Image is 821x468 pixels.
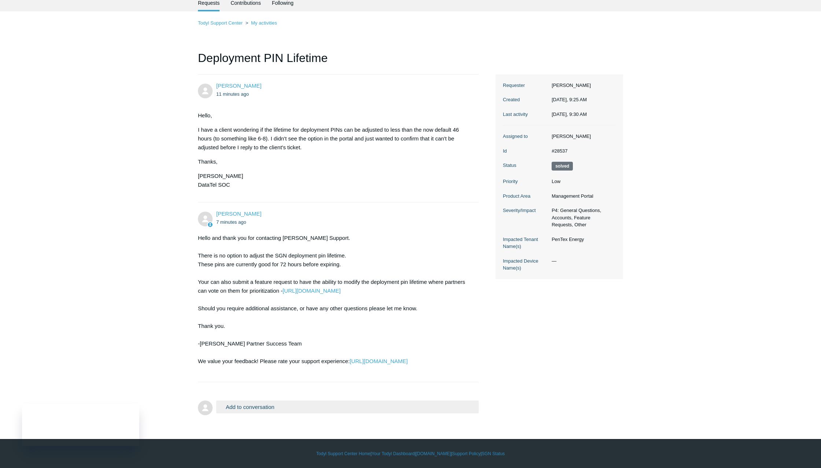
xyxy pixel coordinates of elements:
[548,178,616,185] dd: Low
[452,450,481,457] a: Support Policy
[350,358,408,364] a: [URL][DOMAIN_NAME]
[283,288,340,294] a: [URL][DOMAIN_NAME]
[198,172,471,189] p: [PERSON_NAME] DataTel SOC
[503,82,548,89] dt: Requester
[198,20,243,26] a: Todyl Support Center
[503,207,548,214] dt: Severity/Impact
[216,219,246,225] time: 09/30/2025, 09:30
[503,111,548,118] dt: Last activity
[548,236,616,243] dd: PenTex Energy
[503,236,548,250] dt: Impacted Tenant Name(s)
[548,82,616,89] dd: [PERSON_NAME]
[552,97,587,102] time: 09/30/2025, 09:25
[22,404,139,446] iframe: Todyl Status
[548,193,616,200] dd: Management Portal
[372,450,415,457] a: Your Todyl Dashboard
[216,83,261,89] span: Sam Binsacca
[503,257,548,272] dt: Impacted Device Name(s)
[503,178,548,185] dt: Priority
[216,401,479,413] button: Add to conversation
[316,450,371,457] a: Todyl Support Center Home
[198,20,244,26] li: Todyl Support Center
[216,91,249,97] time: 09/30/2025, 09:25
[503,193,548,200] dt: Product Area
[198,125,471,152] p: I have a client wondering if the lifetime for deployment PINs can be adjusted to less than the no...
[198,234,471,374] div: Hello and thank you for contacting [PERSON_NAME] Support. There is no option to adjust the SGN de...
[548,147,616,155] dd: #28537
[216,83,261,89] a: [PERSON_NAME]
[482,450,505,457] a: SGN Status
[216,211,261,217] a: [PERSON_NAME]
[198,450,623,457] div: | | | |
[251,20,277,26] a: My activities
[244,20,277,26] li: My activities
[503,96,548,103] dt: Created
[548,257,616,265] dd: —
[198,49,479,74] h1: Deployment PIN Lifetime
[548,207,616,228] dd: P4: General Questions, Accounts, Feature Requests, Other
[552,111,587,117] time: 09/30/2025, 09:30
[216,211,261,217] span: Kris Haire
[552,162,573,171] span: This request has been solved
[503,147,548,155] dt: Id
[548,133,616,140] dd: [PERSON_NAME]
[503,162,548,169] dt: Status
[503,133,548,140] dt: Assigned to
[416,450,451,457] a: [DOMAIN_NAME]
[198,157,471,166] p: Thanks,
[198,111,471,120] p: Hello,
